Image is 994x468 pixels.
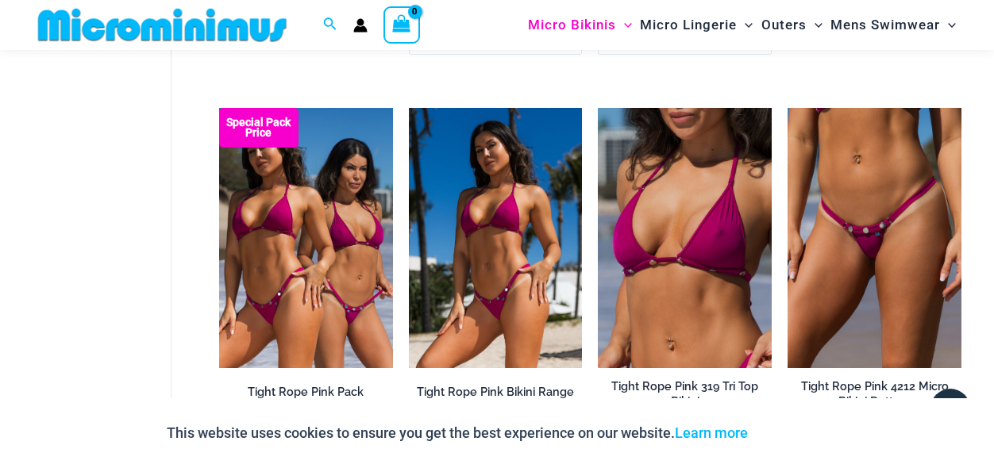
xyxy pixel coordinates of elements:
[788,108,961,368] img: Tight Rope Pink 319 4212 Micro 01
[807,5,823,45] span: Menu Toggle
[383,6,420,43] a: View Shopping Cart, empty
[522,2,962,48] nav: Site Navigation
[757,5,826,45] a: OutersMenu ToggleMenu Toggle
[32,7,293,43] img: MM SHOP LOGO FLAT
[760,414,827,452] button: Accept
[675,424,748,441] a: Learn more
[409,385,583,400] h2: Tight Rope Pink Bikini Range
[323,15,337,35] a: Search icon link
[528,5,616,45] span: Micro Bikinis
[409,108,583,368] a: Tight Rope Pink 319 Top 4228 Thong 05Tight Rope Pink 319 Top 4228 Thong 06Tight Rope Pink 319 Top...
[167,421,748,445] p: This website uses cookies to ensure you get the best experience on our website.
[940,5,956,45] span: Menu Toggle
[616,5,632,45] span: Menu Toggle
[353,18,368,33] a: Account icon link
[830,5,940,45] span: Mens Swimwear
[737,5,753,45] span: Menu Toggle
[219,108,393,368] img: Collection Pack F
[788,379,961,415] a: Tight Rope Pink 4212 Micro Bikini Bottom
[219,385,393,400] h2: Tight Rope Pink Pack
[640,5,737,45] span: Micro Lingerie
[524,5,636,45] a: Micro BikinisMenu ToggleMenu Toggle
[788,108,961,368] a: Tight Rope Pink 319 4212 Micro 01Tight Rope Pink 319 4212 Micro 02Tight Rope Pink 319 4212 Micro 02
[409,108,583,368] img: Tight Rope Pink 319 Top 4228 Thong 05
[219,385,393,405] a: Tight Rope Pink Pack
[761,5,807,45] span: Outers
[598,108,772,368] a: Tight Rope Pink 319 Top 01Tight Rope Pink 319 Top 4228 Thong 06Tight Rope Pink 319 Top 4228 Thong 06
[788,379,961,409] h2: Tight Rope Pink 4212 Micro Bikini Bottom
[598,379,772,415] a: Tight Rope Pink 319 Tri Top Bikini
[636,5,757,45] a: Micro LingerieMenu ToggleMenu Toggle
[826,5,960,45] a: Mens SwimwearMenu ToggleMenu Toggle
[219,117,299,138] b: Special Pack Price
[598,108,772,368] img: Tight Rope Pink 319 Top 01
[598,379,772,409] h2: Tight Rope Pink 319 Tri Top Bikini
[409,385,583,405] a: Tight Rope Pink Bikini Range
[219,108,393,368] a: Collection Pack F Collection Pack B (3)Collection Pack B (3)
